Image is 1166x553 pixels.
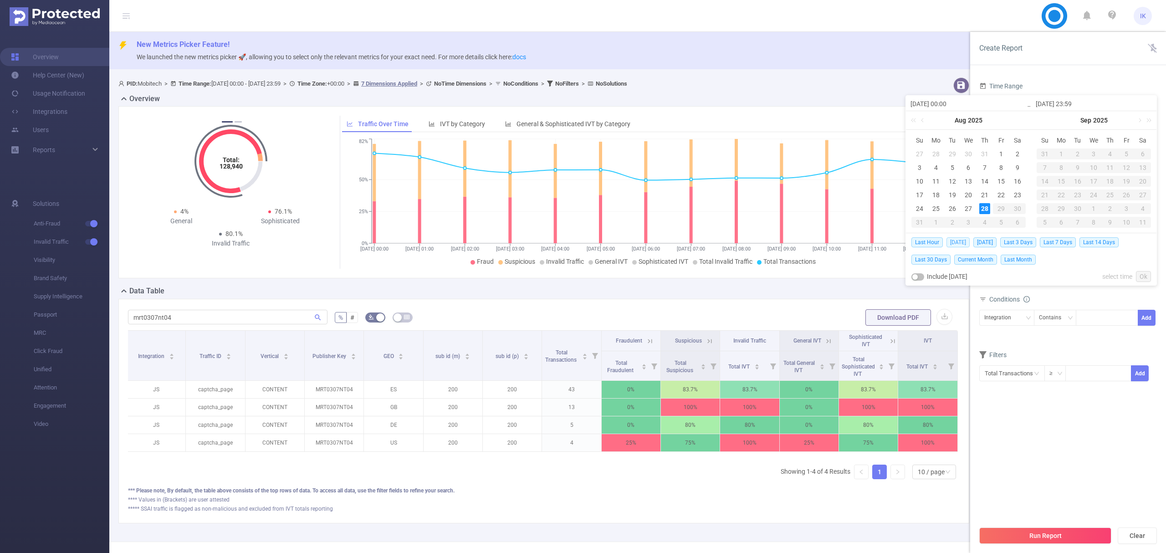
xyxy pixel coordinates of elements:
[231,216,330,226] div: Sophisticated
[928,188,944,202] td: August 18, 2025
[297,80,327,87] b: Time Zone:
[1092,111,1109,129] a: 2025
[911,161,928,174] td: August 3, 2025
[1069,203,1086,214] div: 30
[1037,162,1053,173] div: 7
[1069,161,1086,174] td: September 9, 2025
[1057,371,1063,377] i: icon: down
[1086,174,1102,188] td: September 17, 2025
[440,120,485,128] span: IVT by Category
[859,469,864,475] i: icon: left
[417,80,426,87] span: >
[347,121,353,127] i: icon: line-chart
[945,469,951,476] i: icon: down
[137,40,230,49] span: New Metrics Picker Feature!
[1102,133,1118,147] th: Thu
[984,310,1018,325] div: Integration
[1086,188,1102,202] td: September 24, 2025
[1053,203,1069,214] div: 29
[1118,161,1135,174] td: September 12, 2025
[434,80,486,87] b: No Time Dimensions
[34,415,109,433] span: Video
[961,215,977,229] td: September 3, 2025
[127,80,138,87] b: PID:
[358,120,409,128] span: Traffic Over Time
[1079,237,1119,247] span: Last 14 Days
[931,189,941,200] div: 18
[928,202,944,215] td: August 25, 2025
[977,174,993,188] td: August 14, 2025
[1118,148,1135,159] div: 5
[1037,215,1053,229] td: October 5, 2025
[911,133,928,147] th: Sun
[961,174,977,188] td: August 13, 2025
[928,147,944,161] td: July 28, 2025
[993,202,1009,215] td: August 29, 2025
[505,121,511,127] i: icon: bar-chart
[1012,176,1023,187] div: 16
[947,162,958,173] div: 5
[275,208,292,215] span: 76.1%
[1012,162,1023,173] div: 9
[1135,189,1151,200] div: 27
[977,133,993,147] th: Thu
[996,148,1007,159] div: 1
[895,469,900,475] i: icon: right
[977,161,993,174] td: August 7, 2025
[1135,147,1151,161] td: September 6, 2025
[1009,188,1026,202] td: August 23, 2025
[596,80,627,87] b: No Solutions
[944,174,961,188] td: August 12, 2025
[1009,174,1026,188] td: August 16, 2025
[1118,202,1135,215] td: October 3, 2025
[1118,189,1135,200] div: 26
[1053,189,1069,200] div: 22
[404,314,409,320] i: icon: table
[1086,202,1102,215] td: October 1, 2025
[1086,133,1102,147] th: Wed
[993,188,1009,202] td: August 22, 2025
[1102,203,1118,214] div: 2
[359,177,368,183] tspan: 50%
[1012,189,1023,200] div: 23
[1069,148,1086,159] div: 2
[911,188,928,202] td: August 17, 2025
[359,209,368,215] tspan: 25%
[961,188,977,202] td: August 20, 2025
[1009,147,1026,161] td: August 2, 2025
[928,215,944,229] td: September 1, 2025
[993,133,1009,147] th: Fri
[1135,174,1151,188] td: September 20, 2025
[486,80,495,87] span: >
[1135,161,1151,174] td: September 13, 2025
[362,241,368,246] tspan: 0%
[181,239,281,248] div: Invalid Traffic
[222,121,233,123] button: 1
[129,93,160,104] h2: Overview
[963,162,974,173] div: 6
[1102,189,1118,200] div: 25
[517,120,630,128] span: General & Sophisticated IVT by Category
[1118,176,1135,187] div: 19
[1069,188,1086,202] td: September 23, 2025
[179,80,211,87] b: Time Range:
[1086,203,1102,214] div: 1
[1053,148,1069,159] div: 1
[1009,136,1026,144] span: Sa
[1086,217,1102,228] div: 8
[1037,161,1053,174] td: September 7, 2025
[954,111,967,129] a: Aug
[1102,188,1118,202] td: September 25, 2025
[977,215,993,229] td: September 4, 2025
[1102,202,1118,215] td: October 2, 2025
[33,146,55,154] span: Reports
[1102,162,1118,173] div: 11
[34,269,109,287] span: Brand Safety
[1037,147,1053,161] td: August 31, 2025
[911,174,928,188] td: August 10, 2025
[1069,217,1086,228] div: 7
[873,465,886,479] a: 1
[1069,162,1086,173] div: 9
[344,80,353,87] span: >
[944,217,961,228] div: 2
